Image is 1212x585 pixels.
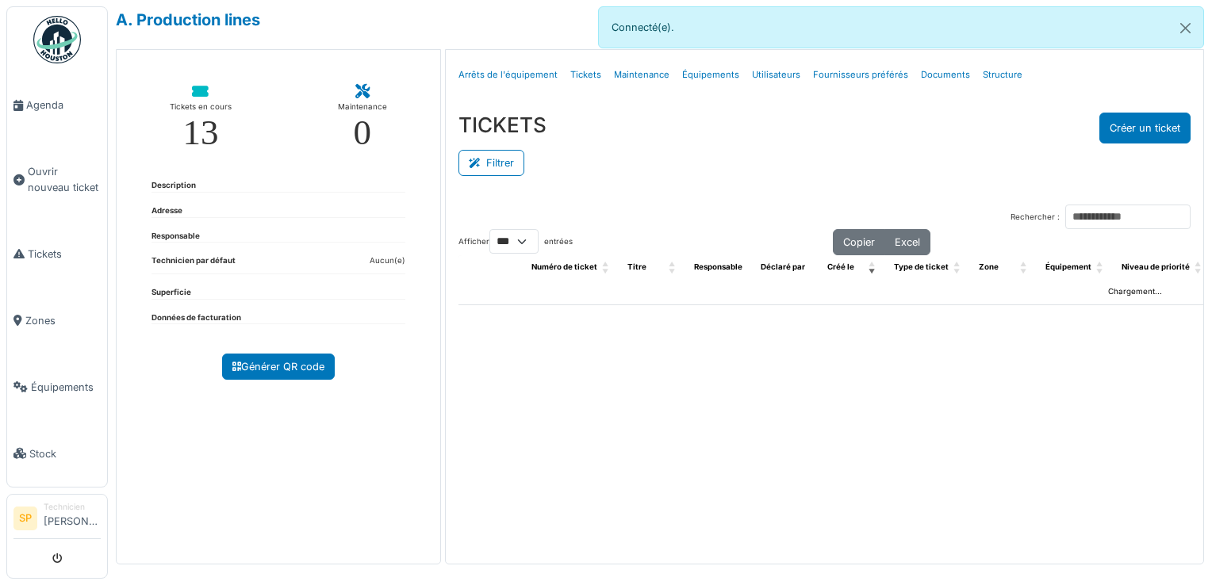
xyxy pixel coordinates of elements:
dt: Responsable [151,231,200,243]
a: SP Technicien[PERSON_NAME] [13,501,101,539]
a: Équipements [7,354,107,420]
li: [PERSON_NAME] [44,501,101,535]
span: Déclaré par [761,262,805,271]
div: Maintenance [338,99,387,115]
span: Zones [25,313,101,328]
a: Fournisseurs préférés [807,56,915,94]
div: Tickets en cours [170,99,232,115]
dd: Aucun(e) [370,255,405,267]
span: Ouvrir nouveau ticket [28,164,101,194]
span: Stock [29,446,101,461]
dt: Description [151,180,196,192]
a: Documents [915,56,976,94]
span: Niveau de priorité [1122,262,1190,271]
span: Tickets [28,247,101,262]
span: Zone [979,262,999,271]
a: Zones [7,287,107,354]
label: Rechercher : [1011,212,1060,224]
span: Agenda [26,97,101,113]
span: Type de ticket [894,262,949,271]
button: Excel [884,229,930,255]
label: Afficher entrées [458,229,573,254]
span: Zone: Activate to sort [1020,255,1030,280]
a: Arrêts de l'équipement [452,56,564,94]
a: Générer QR code [222,354,335,380]
span: Créé le [827,262,854,271]
img: Badge_color-CXgf-gQk.svg [33,16,81,63]
span: Responsable [694,262,742,271]
span: Titre [627,262,646,271]
a: Ouvrir nouveau ticket [7,139,107,220]
a: Tickets [7,220,107,287]
a: A. Production lines [116,10,260,29]
a: Structure [976,56,1029,94]
span: Excel [895,236,920,248]
dt: Superficie [151,287,191,299]
span: Niveau de priorité: Activate to sort [1195,255,1204,280]
span: Type de ticket: Activate to sort [953,255,963,280]
a: Maintenance 0 [325,72,400,163]
button: Copier [833,229,885,255]
a: Stock [7,420,107,487]
span: Créé le: Activate to remove sorting [869,255,878,280]
button: Filtrer [458,150,524,176]
h3: TICKETS [458,113,547,137]
span: Titre: Activate to sort [669,255,678,280]
a: Tickets [564,56,608,94]
span: Équipement: Activate to sort [1096,255,1106,280]
span: Numéro de ticket [531,262,597,271]
div: 0 [353,115,371,151]
div: Connecté(e). [598,6,1204,48]
span: Équipement [1045,262,1091,271]
div: Technicien [44,501,101,513]
dt: Technicien par défaut [151,255,236,273]
dt: Adresse [151,205,182,217]
span: Numéro de ticket: Activate to sort [602,255,612,280]
div: 13 [182,115,218,151]
a: Agenda [7,72,107,139]
a: Utilisateurs [746,56,807,94]
button: Close [1168,7,1203,49]
li: SP [13,507,37,530]
span: Équipements [31,380,101,395]
dt: Données de facturation [151,312,241,324]
button: Créer un ticket [1099,113,1191,143]
select: Afficherentrées [489,229,539,254]
a: Tickets en cours 13 [157,72,244,163]
a: Équipements [676,56,746,94]
span: Copier [843,236,875,248]
a: Maintenance [608,56,676,94]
